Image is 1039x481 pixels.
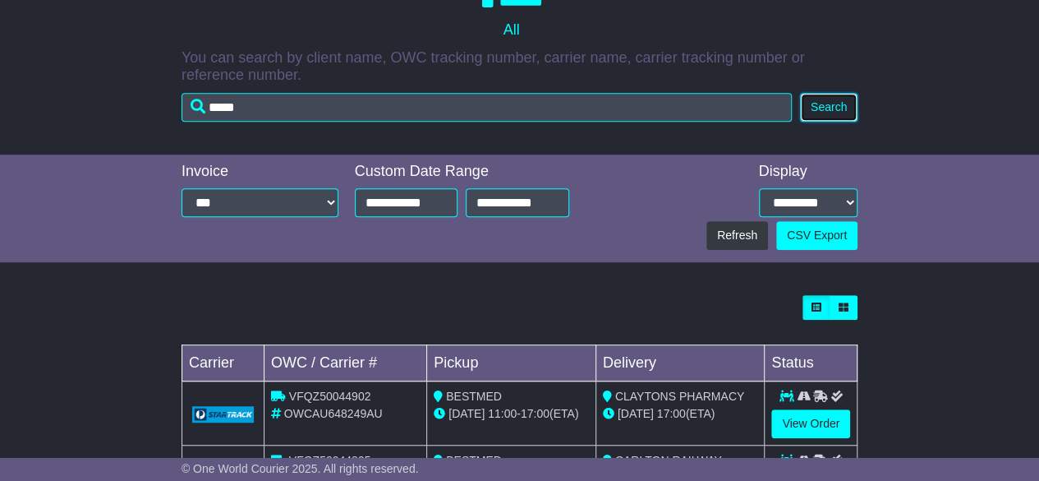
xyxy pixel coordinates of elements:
p: You can search by client name, OWC tracking number, carrier name, carrier tracking number or refe... [182,49,857,85]
button: Search [800,93,857,122]
td: Delivery [595,345,765,382]
a: View Order [771,409,850,438]
div: - (ETA) [434,405,589,423]
span: VFQZ50044902 [289,390,371,403]
span: OWCAU648249AU [284,407,383,420]
td: Pickup [427,345,596,382]
td: Status [765,345,857,382]
span: BESTMED [446,454,502,467]
img: GetCarrierServiceLogo [192,406,254,423]
td: OWC / Carrier # [264,345,426,382]
div: Invoice [182,163,338,181]
button: Refresh [706,221,768,250]
td: Carrier [182,345,264,382]
span: 11:00 [488,407,517,420]
span: 17:00 [521,407,549,420]
span: [DATE] [618,407,654,420]
span: VFQZ50044895 [289,454,371,467]
div: Custom Date Range [355,163,569,181]
a: CSV Export [776,221,857,250]
span: BESTMED [446,390,502,403]
span: 17:00 [657,407,686,420]
span: CLAYTONS PHARMACY [615,390,744,403]
div: (ETA) [603,405,758,423]
span: [DATE] [448,407,485,420]
div: Display [759,163,858,181]
span: © One World Courier 2025. All rights reserved. [182,462,419,475]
